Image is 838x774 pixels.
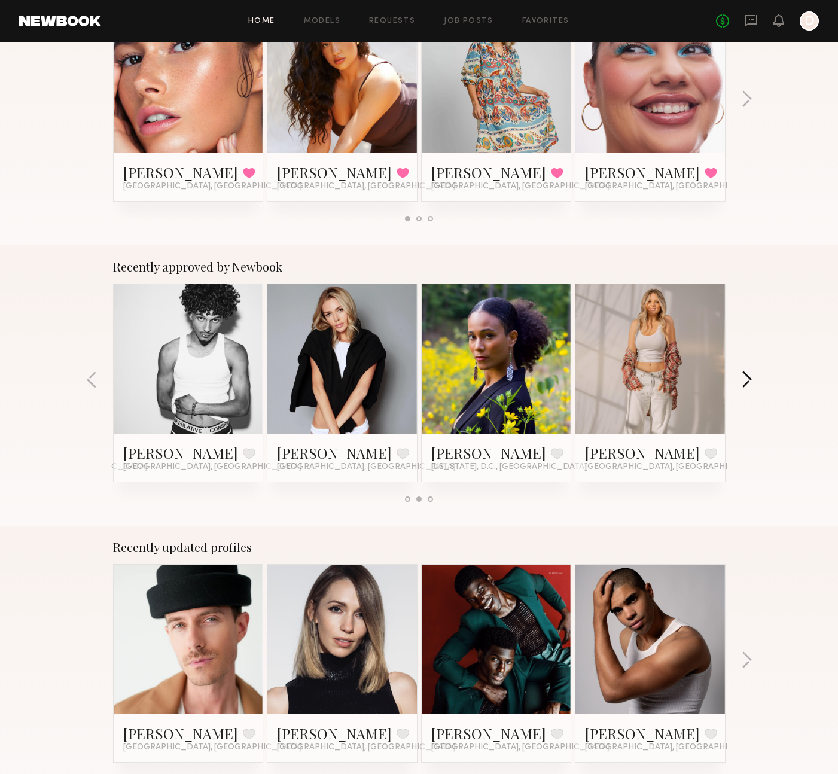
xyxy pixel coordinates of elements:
a: [PERSON_NAME] [585,163,700,182]
a: [PERSON_NAME] [123,443,238,462]
a: Favorites [522,17,569,25]
a: [PERSON_NAME] [123,163,238,182]
a: Home [248,17,275,25]
span: [GEOGRAPHIC_DATA], [GEOGRAPHIC_DATA] [431,182,610,191]
a: D [800,11,819,31]
a: Models [304,17,340,25]
span: [GEOGRAPHIC_DATA], [GEOGRAPHIC_DATA] [123,462,301,472]
a: [PERSON_NAME] [585,443,700,462]
span: [GEOGRAPHIC_DATA], [GEOGRAPHIC_DATA] [585,182,763,191]
span: [GEOGRAPHIC_DATA], [GEOGRAPHIC_DATA] [585,743,763,752]
span: [GEOGRAPHIC_DATA], [GEOGRAPHIC_DATA] [123,743,301,752]
a: [PERSON_NAME] [277,443,392,462]
span: [GEOGRAPHIC_DATA], [GEOGRAPHIC_DATA] [277,462,455,472]
span: [US_STATE], D.C., [GEOGRAPHIC_DATA] [431,462,587,472]
span: [GEOGRAPHIC_DATA], [GEOGRAPHIC_DATA] [277,182,455,191]
a: Requests [369,17,415,25]
a: [PERSON_NAME] [431,443,546,462]
span: [GEOGRAPHIC_DATA], [GEOGRAPHIC_DATA] [277,743,455,752]
a: [PERSON_NAME] [431,724,546,743]
a: [PERSON_NAME] [123,724,238,743]
a: Job Posts [444,17,493,25]
div: Recently updated profiles [113,540,726,554]
span: [GEOGRAPHIC_DATA], [GEOGRAPHIC_DATA] [123,182,301,191]
span: [GEOGRAPHIC_DATA], [GEOGRAPHIC_DATA] [431,743,610,752]
a: [PERSON_NAME] [277,724,392,743]
span: [GEOGRAPHIC_DATA], [GEOGRAPHIC_DATA] [585,462,763,472]
a: [PERSON_NAME] [585,724,700,743]
a: [PERSON_NAME] [277,163,392,182]
div: Recently approved by Newbook [113,260,726,274]
a: [PERSON_NAME] [431,163,546,182]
